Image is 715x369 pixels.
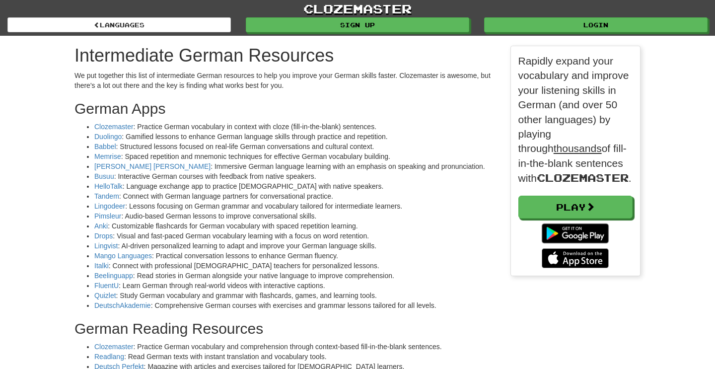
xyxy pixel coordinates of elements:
li: : Immersive German language learning with an emphasis on speaking and pronunciation. [94,161,496,171]
li: : Learn German through real-world videos with interactive captions. [94,281,496,291]
li: : AI-driven personalized learning to adapt and improve your German language skills. [94,241,496,251]
p: Rapidly expand your vocabulary and improve your listening skills in German (and over 50 other lan... [518,54,633,186]
a: Sign up [246,17,469,32]
li: : Connect with German language partners for conversational practice. [94,191,496,201]
li: : Connect with professional [DEMOGRAPHIC_DATA] teachers for personalized lessons. [94,261,496,271]
a: Anki [94,222,108,230]
li: : Structured lessons focused on real-life German conversations and cultural context. [94,142,496,151]
li: : Language exchange app to practice [DEMOGRAPHIC_DATA] with native speakers. [94,181,496,191]
span: Clozemaster [537,171,629,184]
p: We put together this list of intermediate German resources to help you improve your German skills... [74,71,496,90]
a: Mango Languages [94,252,152,260]
h2: German Reading Resources [74,320,496,337]
li: : Study German vocabulary and grammar with flashcards, games, and learning tools. [94,291,496,300]
a: Italki [94,262,109,270]
a: Login [484,17,708,32]
a: Pimsleur [94,212,121,220]
a: Lingvist [94,242,118,250]
h2: German Apps [74,100,496,117]
a: Duolingo [94,133,122,141]
a: [PERSON_NAME] [PERSON_NAME] [94,162,211,170]
li: : Lessons focusing on German grammar and vocabulary tailored for intermediate learners. [94,201,496,211]
a: Babbel [94,143,116,150]
img: Get it on Google Play [537,219,614,248]
a: Readlang [94,353,124,361]
a: Clozemaster [94,123,134,131]
a: Quizlet [94,292,116,299]
a: Beelinguapp [94,272,133,280]
li: : Practice German vocabulary and comprehension through context-based fill-in-the-blank sentences. [94,342,496,352]
li: : Read stories in German alongside your native language to improve comprehension. [94,271,496,281]
a: Memrise [94,152,121,160]
li: : Gamified lessons to enhance German language skills through practice and repetition. [94,132,496,142]
li: : Audio-based German lessons to improve conversational skills. [94,211,496,221]
a: Languages [7,17,231,32]
li: : Customizable flashcards for German vocabulary with spaced repetition learning. [94,221,496,231]
a: Play [518,196,633,219]
a: Clozemaster [94,343,134,351]
a: Busuu [94,172,114,180]
a: HelloTalk [94,182,123,190]
u: thousands [554,143,602,154]
li: : Interactive German courses with feedback from native speakers. [94,171,496,181]
li: : Visual and fast-paced German vocabulary learning with a focus on word retention. [94,231,496,241]
img: Download_on_the_App_Store_Badge_US-UK_135x40-25178aeef6eb6b83b96f5f2d004eda3bffbb37122de64afbaef7... [542,248,609,268]
a: Tandem [94,192,119,200]
h1: Intermediate German Resources [74,46,496,66]
a: Drops [94,232,113,240]
li: : Practical conversation lessons to enhance German fluency. [94,251,496,261]
li: : Comprehensive German courses with exercises and grammar lessons tailored for all levels. [94,300,496,310]
li: : Read German texts with instant translation and vocabulary tools. [94,352,496,362]
a: Lingodeer [94,202,125,210]
a: DeutschAkademie [94,301,151,309]
a: FluentU [94,282,119,290]
li: : Spaced repetition and mnemonic techniques for effective German vocabulary building. [94,151,496,161]
li: : Practice German vocabulary in context with cloze (fill-in-the-blank) sentences. [94,122,496,132]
